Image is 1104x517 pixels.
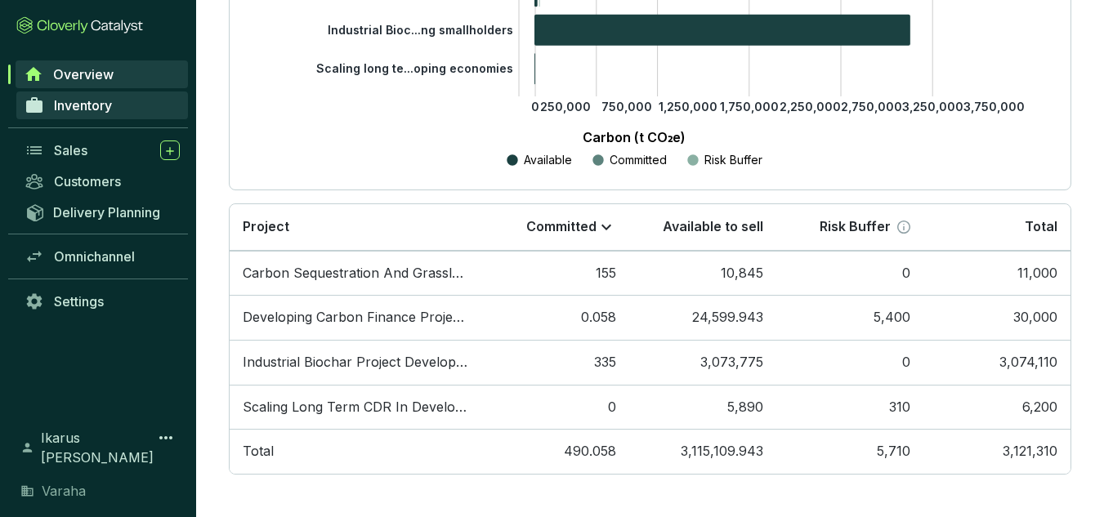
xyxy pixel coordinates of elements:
td: 155 [482,251,629,296]
tspan: Industrial Bioc...ng smallholders [328,23,513,37]
tspan: 2,750,000 [841,100,902,114]
a: Inventory [16,91,188,119]
span: Omnichannel [54,248,135,265]
td: Industrial Biochar Project Developed Alongside Corn-Growing Smallholders [230,340,482,385]
td: 5,400 [776,295,923,340]
p: Carbon (t CO₂e) [274,127,994,147]
span: Delivery Planning [53,204,160,221]
td: 30,000 [923,295,1070,340]
td: 335 [482,340,629,385]
tspan: 250,000 [540,100,591,114]
span: Overview [53,66,114,82]
tspan: 3,250,000 [902,100,963,114]
td: 3,074,110 [923,340,1070,385]
span: Settings [54,293,104,310]
td: 0 [776,340,923,385]
td: 490.058 [482,429,629,474]
td: 24,599.943 [629,295,776,340]
a: Customers [16,167,188,195]
th: Project [230,204,482,251]
p: Risk Buffer [704,152,762,168]
td: 11,000 [923,251,1070,296]
td: 3,073,775 [629,340,776,385]
span: Inventory [54,97,112,114]
p: Risk Buffer [820,218,891,236]
td: 0 [776,251,923,296]
td: Total [230,429,482,474]
tspan: 750,000 [601,100,652,114]
tspan: Scaling long te...oping economies [316,61,513,75]
a: Settings [16,287,188,315]
a: Overview [16,60,188,88]
span: Customers [54,173,121,189]
th: Available to sell [629,204,776,251]
a: Delivery Planning [16,198,188,225]
td: 0.058 [482,295,629,340]
a: Omnichannel [16,243,188,270]
span: Varaha [42,481,86,501]
td: Scaling Long Term CDR In Developing Economies [230,385,482,430]
td: 3,121,310 [923,429,1070,474]
span: Sales [54,142,87,158]
td: 3,115,109.943 [629,429,776,474]
td: 6,200 [923,385,1070,430]
td: 10,845 [629,251,776,296]
tspan: 2,250,000 [780,100,841,114]
th: Total [923,204,1070,251]
p: Available [524,152,572,168]
td: 5,710 [776,429,923,474]
td: Developing Carbon Finance Project For Farmers Adopting Regenerative Agriculture Practices In The ... [230,295,482,340]
p: Committed [610,152,667,168]
tspan: 1,250,000 [659,100,717,114]
span: Ikarus [PERSON_NAME] [41,428,156,467]
td: 0 [482,385,629,430]
a: Sales [16,136,188,164]
td: 310 [776,385,923,430]
tspan: 0 [531,100,539,114]
p: Committed [526,218,597,236]
td: 5,890 [629,385,776,430]
td: Carbon Sequestration And Grassland Restoration In India [230,251,482,296]
tspan: 1,750,000 [720,100,779,114]
tspan: 3,750,000 [963,100,1025,114]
